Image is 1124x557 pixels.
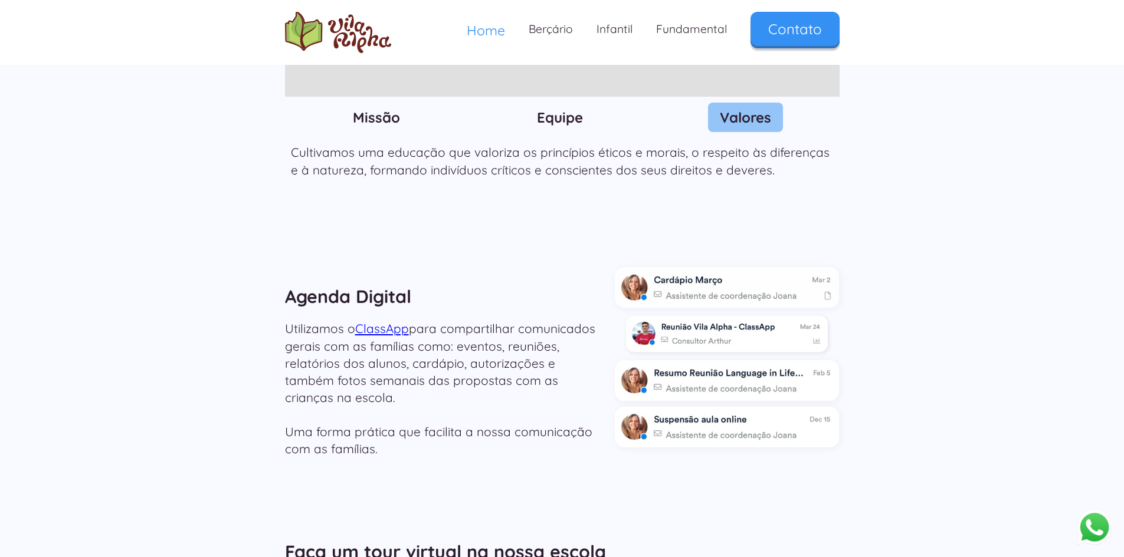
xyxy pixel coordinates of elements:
[355,321,409,336] a: ClassApp
[291,144,834,178] p: Cultivamos uma educação que valoriza os princípios éticos e morais, o respeito às diferenças e à ...
[517,12,585,47] a: Berçário
[467,22,505,39] span: Home
[285,320,604,457] p: Utilizamos o para compartilhar comunicados gerais com as famílias como: eventos, reuniões, relató...
[644,12,739,47] a: Fundamental
[285,279,604,315] h2: Agenda Digital
[585,12,644,47] a: Infantil
[285,12,391,53] a: home
[353,108,400,126] h3: Missão
[626,315,828,352] img: class app imagem
[751,12,840,46] a: Contato
[720,108,771,126] h3: Valores
[285,12,391,53] img: logo Escola Vila Alpha
[537,108,583,126] h3: Equipe
[1077,509,1112,545] button: Abrir WhatsApp
[455,12,517,49] a: Home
